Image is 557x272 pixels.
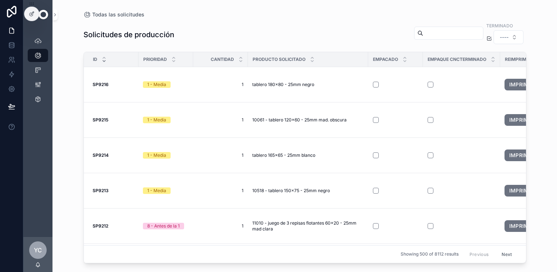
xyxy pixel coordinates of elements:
[93,223,108,229] strong: SP9212
[147,223,180,229] div: 8 - Antes de la 1
[505,57,544,62] span: Reimprimir azul
[253,57,305,62] span: Producto solicitado
[252,188,330,194] span: 10518 - tablero 150x75 - 25mm negro
[401,252,459,257] span: Showing 500 of 8112 results
[147,152,166,159] div: 1 - Media
[505,114,539,126] a: IMPRIMIR
[147,81,166,88] div: 1 - Media
[93,57,97,62] span: ID
[252,82,314,88] span: tablero 180x80 - 25mm negro
[252,117,347,123] span: 10061 - tablero 120x60 - 25mm mad. obscura
[252,152,315,158] span: tablero 165x65 - 25mm blanco
[494,30,523,44] button: Select Button
[198,82,244,88] span: 1
[147,117,166,123] div: 1 - Media
[83,30,174,40] h1: Solicitudes de producción
[505,79,539,90] a: IMPRIMIR
[198,223,244,229] span: 1
[93,188,109,193] strong: SP9213
[373,57,398,62] span: Empacado
[428,57,486,62] span: Empaque CNCterminado
[198,152,244,158] span: 1
[83,11,144,18] a: Todas las solicitudes
[211,57,234,62] span: Cantidad
[198,188,244,194] span: 1
[23,29,52,237] div: scrollable content
[93,152,109,158] strong: SP9214
[93,82,109,87] strong: SP9216
[143,57,167,62] span: Prioridad
[93,117,108,123] strong: SP9215
[505,149,539,161] a: IMPRIMIR
[147,187,166,194] div: 1 - Media
[500,34,509,41] span: ----
[505,185,539,197] a: IMPRIMIR
[252,220,364,232] span: 11010 - juego de 3 repisas flotantes 60x20 - 25mm mad clara
[34,246,42,254] span: YC
[92,11,144,18] span: Todas las solicitudes
[505,220,539,232] a: IMPRIMIR
[496,249,517,260] button: Next
[486,22,513,29] label: Terminado
[198,117,244,123] span: 1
